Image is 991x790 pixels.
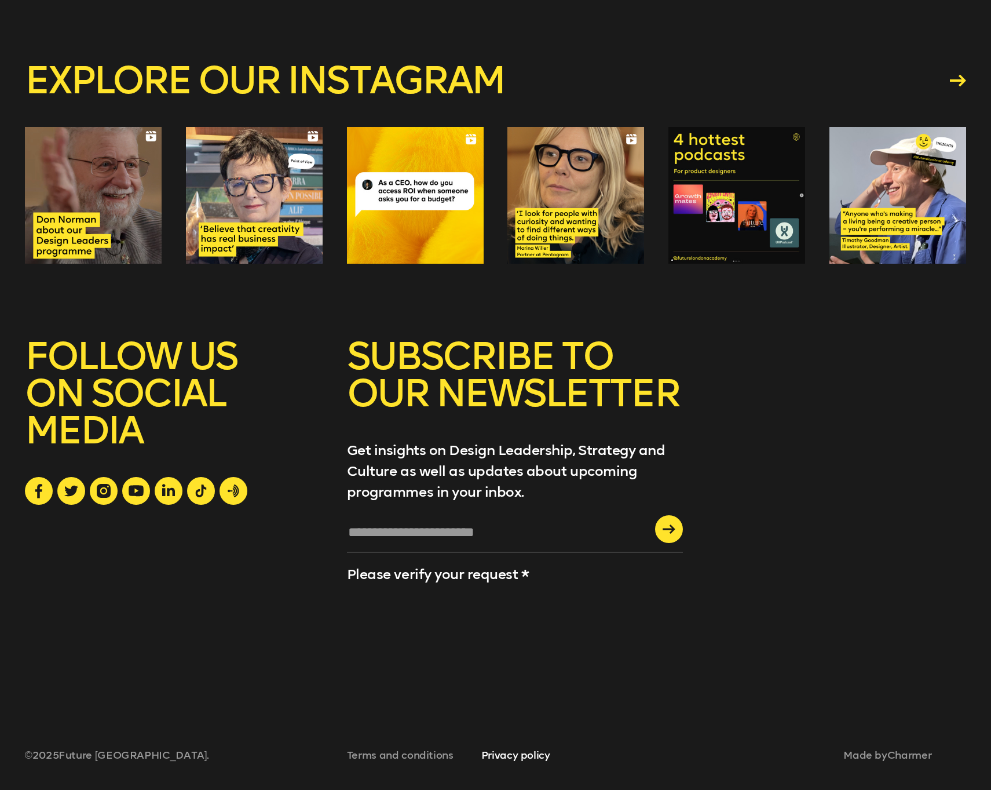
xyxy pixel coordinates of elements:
[347,440,683,503] p: Get insights on Design Leadership, Strategy and Culture as well as updates about upcoming program...
[481,749,550,762] a: Privacy policy
[25,62,966,99] a: Explore our instagram
[347,566,529,583] label: Please verify your request *
[25,338,322,477] h5: FOLLOW US ON SOCIAL MEDIA
[347,749,454,762] a: Terms and conditions
[25,749,237,762] span: © 2025 Future [GEOGRAPHIC_DATA].
[347,338,683,440] h5: SUBSCRIBE TO OUR NEWSLETTER
[843,749,931,762] span: Made by
[887,749,932,762] a: Charmer
[347,591,442,674] iframe: reCAPTCHA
